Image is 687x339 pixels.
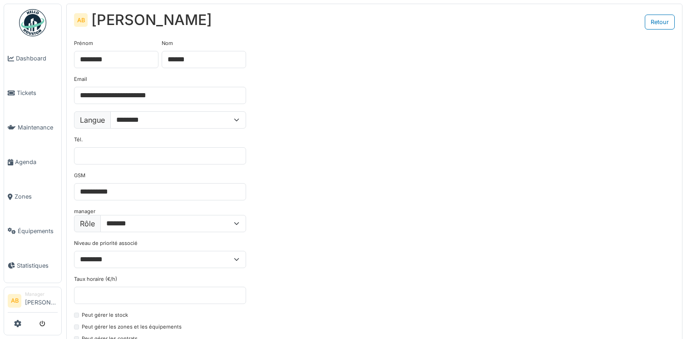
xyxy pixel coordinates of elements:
[91,11,212,29] div: [PERSON_NAME]
[17,89,58,97] span: Tickets
[15,192,58,201] span: Zones
[74,275,117,283] label: Taux horaire (€/h)
[8,291,58,313] a: AB Manager[PERSON_NAME]
[16,54,58,63] span: Dashboard
[74,172,85,179] label: GSM
[8,294,21,308] li: AB
[162,40,173,47] label: Nom
[82,323,182,331] label: Peut gérer les zones et les équipements
[645,15,675,30] a: Retour
[74,215,101,232] label: Rôle
[4,214,61,248] a: Équipements
[74,111,111,129] label: Langue
[18,227,58,235] span: Équipements
[4,76,61,110] a: Tickets
[74,75,87,83] label: Email
[4,41,61,76] a: Dashboard
[15,158,58,166] span: Agenda
[82,311,128,319] label: Peut gérer le stock
[4,248,61,283] a: Statistiques
[4,145,61,179] a: Agenda
[25,291,58,310] li: [PERSON_NAME]
[74,13,88,27] div: AB
[18,123,58,132] span: Maintenance
[4,110,61,145] a: Maintenance
[74,136,83,144] label: Tél.
[74,239,138,247] label: Niveau de priorité associé
[19,9,46,36] img: Badge_color-CXgf-gQk.svg
[25,291,58,298] div: Manager
[17,261,58,270] span: Statistiques
[4,179,61,214] a: Zones
[74,40,93,47] label: Prénom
